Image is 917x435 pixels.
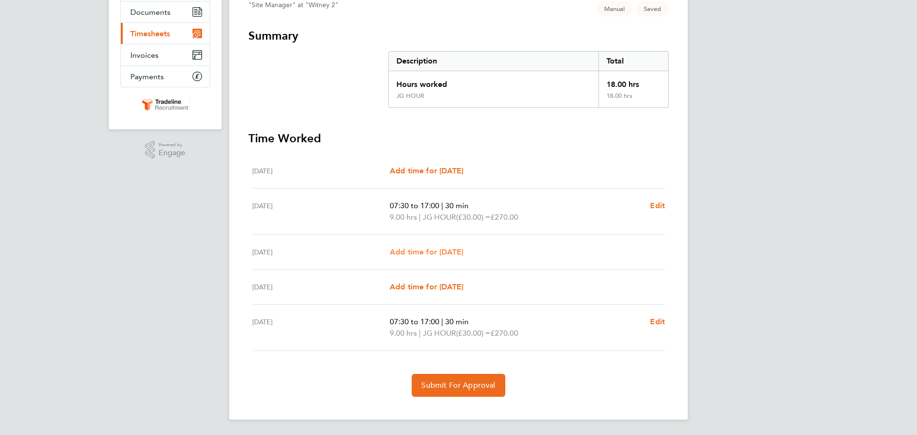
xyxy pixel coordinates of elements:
[598,92,668,107] div: 18.00 hrs
[248,131,669,146] h3: Time Worked
[248,28,669,43] h3: Summary
[598,71,668,92] div: 18.00 hrs
[390,166,463,175] span: Add time for [DATE]
[248,1,339,9] div: "Site Manager" at "Witney 2"
[390,329,417,338] span: 9.00 hrs
[423,328,456,339] span: JG HOUR
[390,165,463,177] a: Add time for [DATE]
[130,29,170,38] span: Timesheets
[445,317,469,326] span: 30 min
[252,281,390,293] div: [DATE]
[130,72,164,81] span: Payments
[456,329,490,338] span: (£30.00) =
[396,92,424,100] div: JG HOUR
[650,201,665,210] span: Edit
[390,212,417,222] span: 9.00 hrs
[389,52,598,71] div: Description
[121,66,210,87] a: Payments
[121,23,210,44] a: Timesheets
[423,212,456,223] span: JG HOUR
[445,201,469,210] span: 30 min
[650,317,665,326] span: Edit
[140,97,190,112] img: tradelinerecruitment-logo-retina.png
[121,44,210,65] a: Invoices
[388,51,669,108] div: Summary
[390,246,463,258] a: Add time for [DATE]
[597,1,632,17] span: This timesheet was manually created.
[389,71,598,92] div: Hours worked
[421,381,495,390] span: Submit For Approval
[456,212,490,222] span: (£30.00) =
[441,201,443,210] span: |
[252,246,390,258] div: [DATE]
[252,165,390,177] div: [DATE]
[390,247,463,256] span: Add time for [DATE]
[121,1,210,22] a: Documents
[390,201,439,210] span: 07:30 to 17:00
[650,200,665,212] a: Edit
[419,212,421,222] span: |
[650,316,665,328] a: Edit
[636,1,669,17] span: This timesheet is Saved.
[252,316,390,339] div: [DATE]
[490,329,518,338] span: £270.00
[145,141,186,159] a: Powered byEngage
[490,212,518,222] span: £270.00
[120,97,210,112] a: Go to home page
[412,374,505,397] button: Submit For Approval
[441,317,443,326] span: |
[159,141,185,149] span: Powered by
[159,149,185,157] span: Engage
[390,317,439,326] span: 07:30 to 17:00
[390,282,463,291] span: Add time for [DATE]
[598,52,668,71] div: Total
[419,329,421,338] span: |
[130,8,171,17] span: Documents
[130,51,159,60] span: Invoices
[252,200,390,223] div: [DATE]
[390,281,463,293] a: Add time for [DATE]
